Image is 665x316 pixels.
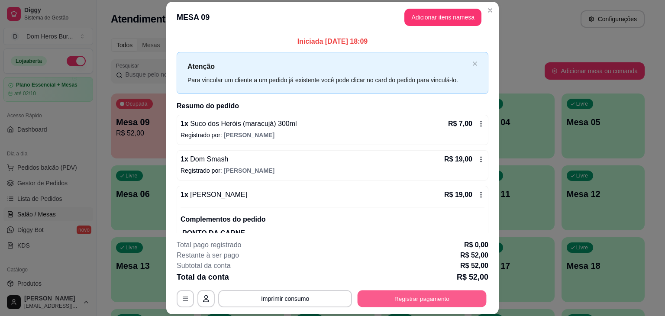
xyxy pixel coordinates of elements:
span: Dom Smash [188,155,228,163]
button: Close [483,3,497,17]
p: Registrado por: [181,131,484,139]
p: Atenção [187,61,469,72]
h2: Resumo do pedido [177,101,488,111]
p: R$ 19,00 [444,154,472,164]
p: Iniciada [DATE] 18:09 [177,36,488,47]
span: [PERSON_NAME] [224,132,274,139]
div: Para vincular um cliente a um pedido já existente você pode clicar no card do pedido para vinculá... [187,75,469,85]
p: R$ 52,00 [460,261,488,271]
p: R$ 0,00 [464,240,488,250]
p: Total pago registrado [177,240,241,250]
p: R$ 7,00 [448,119,472,129]
button: close [472,61,478,67]
p: Complementos do pedido [181,214,484,225]
button: Imprimir consumo [218,290,352,307]
span: [PERSON_NAME] [224,167,274,174]
p: R$ 52,00 [457,271,488,283]
button: Registrar pagamento [358,290,487,307]
button: Adicionar itens namesa [404,9,481,26]
p: R$ 19,00 [444,190,472,200]
p: 1 x [181,119,297,129]
p: Total da conta [177,271,229,283]
p: 1 x [181,154,228,164]
header: MESA 09 [166,2,499,33]
p: 1 x [181,190,247,200]
span: close [472,61,478,66]
p: PONTO DA CARNE [182,228,484,239]
p: Restante à ser pago [177,250,239,261]
span: [PERSON_NAME] [188,191,247,198]
p: Subtotal da conta [177,261,231,271]
p: R$ 52,00 [460,250,488,261]
p: Registrado por: [181,166,484,175]
span: Suco dos Heróis (maracujá) 300ml [188,120,297,127]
